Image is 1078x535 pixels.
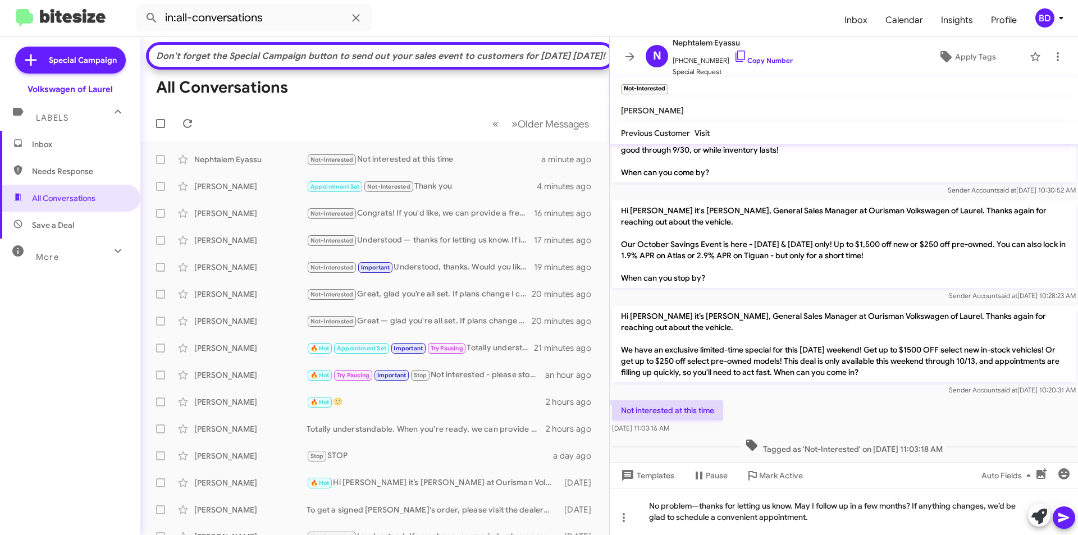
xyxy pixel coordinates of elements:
div: Great — glad you're all set. If plans change or you'd like to review offers later, text or call t... [307,315,533,328]
span: 🔥 Hot [310,399,330,406]
div: [PERSON_NAME] [194,450,307,461]
span: Special Request [673,66,793,77]
span: Visit [695,128,710,138]
span: [PERSON_NAME] [621,106,684,116]
div: Understood — thanks for letting us know. If it's okay, may I check back in a few months about pot... [307,234,534,247]
span: Templates [619,465,674,486]
span: Labels [36,113,68,123]
div: Don't forget the Special Campaign button to send out your sales event to customers for [DATE] [DA... [154,51,607,62]
span: Not-Interested [367,183,410,190]
button: Pause [683,465,737,486]
div: 2 hours ago [546,423,600,435]
div: Totally understand — that’s stressful. When you’re ready, we would love to help! [307,342,534,355]
button: Next [505,112,596,135]
a: Insights [932,4,982,36]
div: an hour ago [545,369,600,381]
p: Hi [PERSON_NAME] it's [PERSON_NAME], General Sales Manager at Ourisman Volkswagen of Laurel. Than... [612,200,1076,288]
div: 20 minutes ago [533,315,600,327]
div: No problem—thanks for letting us know. May I follow up in a few months? If anything changes, we’d... [610,488,1078,535]
button: Previous [486,112,505,135]
div: 21 minutes ago [534,342,600,354]
div: [PERSON_NAME] [194,369,307,381]
div: [PERSON_NAME] [194,504,307,515]
span: Special Campaign [49,54,117,66]
span: 🔥 Hot [310,372,330,379]
div: 20 minutes ago [533,289,600,300]
div: [PERSON_NAME] [194,423,307,435]
div: [PERSON_NAME] [194,181,307,192]
div: Nephtalem Eyassu [194,154,307,165]
span: All Conversations [32,193,95,204]
input: Search [136,4,372,31]
button: Mark Active [737,465,812,486]
a: Copy Number [734,56,793,65]
a: Calendar [876,4,932,36]
span: Try Pausing [431,345,463,352]
div: Congrats! If you'd like, we can provide a free, no-obligation appraisal to buy your current vehic... [307,207,534,220]
span: [PHONE_NUMBER] [673,49,793,66]
div: [PERSON_NAME] [194,235,307,246]
div: Great, glad you’re all set. If plans change I can arrange a quick appointment or send updated off... [307,288,533,301]
span: Sender Account [DATE] 10:30:52 AM [948,186,1076,194]
span: Not-Interested [310,291,354,298]
span: Appointment Set [310,183,360,190]
nav: Page navigation example [486,112,596,135]
div: [PERSON_NAME] [194,477,307,488]
div: Hi [PERSON_NAME] it’s [PERSON_NAME] at Ourisman Volkswagen of Laurel. We have an exclusive limite... [307,477,559,490]
span: 🔥 Hot [310,345,330,352]
span: Important [394,345,423,352]
div: a minute ago [541,154,600,165]
span: Save a Deal [32,220,74,231]
a: Inbox [835,4,876,36]
button: Apply Tags [909,47,1024,67]
button: Templates [610,465,683,486]
span: Previous Customer [621,128,690,138]
span: Stop [310,452,324,460]
span: Profile [982,4,1026,36]
span: « [492,117,499,131]
span: Needs Response [32,166,127,177]
div: [PERSON_NAME] [194,315,307,327]
div: Understood, thanks. Would you like to be removed from future messages, or can I check back in a f... [307,261,534,274]
span: Tagged as 'Not-Interested' on [DATE] 11:03:18 AM [741,438,947,455]
div: 19 minutes ago [534,262,600,273]
span: Inbox [32,139,127,150]
div: 17 minutes ago [534,235,600,246]
span: Apply Tags [955,47,996,67]
span: Auto Fields [981,465,1035,486]
div: [DATE] [559,504,600,515]
div: [PERSON_NAME] [194,342,307,354]
div: 4 minutes ago [537,181,600,192]
button: Auto Fields [972,465,1044,486]
span: Stop [414,372,427,379]
span: Mark Active [759,465,803,486]
span: Not-Interested [310,237,354,244]
small: Not-Interested [621,84,668,94]
a: Special Campaign [15,47,126,74]
span: Not-Interested [310,318,354,325]
div: [DATE] [559,477,600,488]
div: [PERSON_NAME] [194,208,307,219]
span: Try Pausing [337,372,369,379]
div: [PERSON_NAME] [194,396,307,408]
span: Older Messages [518,118,589,130]
span: said at [998,291,1017,300]
span: N [653,47,661,65]
div: 16 minutes ago [534,208,600,219]
div: Not interested at this time [307,153,541,166]
div: To get a signed [PERSON_NAME]'s order, please visit the dealership. We can assist you through the... [307,504,559,515]
span: Pause [706,465,728,486]
p: Hi [PERSON_NAME] it’s [PERSON_NAME], General Sales Manager at Ourisman Volkswagen of Laurel. Than... [612,306,1076,382]
div: Volkswagen of Laurel [28,84,113,95]
p: Not interested at this time [612,400,723,420]
div: 2 hours ago [546,396,600,408]
div: 🙂 [307,396,546,409]
div: Not interested - please stop texting. Thank you [307,369,545,382]
span: [DATE] 11:03:16 AM [612,424,669,432]
div: Thank you [307,180,537,193]
span: Appointment Set [337,345,386,352]
span: Sender Account [DATE] 10:28:23 AM [949,291,1076,300]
